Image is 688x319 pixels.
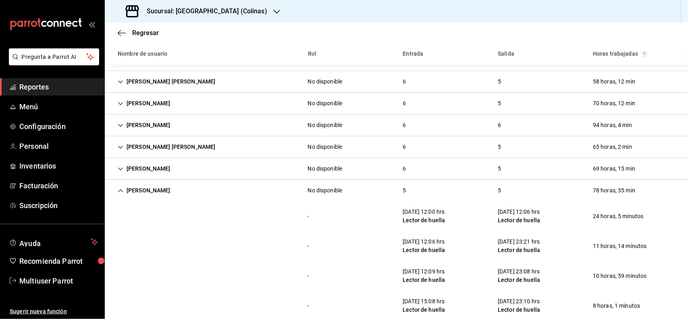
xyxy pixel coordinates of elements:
div: Head [105,43,688,65]
div: Cell [586,161,642,176]
span: Personal [19,141,98,152]
div: Cell [586,183,642,198]
div: Cell [396,140,412,154]
div: Cell [491,234,547,258]
div: [DATE] 23:10 hrs [498,297,540,306]
div: Lector de huella [498,246,540,254]
div: - [308,212,310,221]
div: [DATE] 12:06 hrs [403,238,445,246]
div: Cell [396,294,451,317]
span: Inventarios [19,161,98,171]
div: No disponible [308,165,343,173]
div: Cell [491,204,547,228]
div: Cell [396,204,451,228]
div: Cell [301,74,349,89]
div: Cell [301,161,349,176]
div: HeadCell [301,46,397,61]
div: Row [105,180,688,201]
div: Cell [396,234,451,258]
div: Cell [396,161,412,176]
div: Cell [586,140,638,154]
div: HeadCell [491,46,586,61]
button: open_drawer_menu [89,21,95,27]
div: Cell [111,183,177,198]
div: - [308,302,310,310]
span: Sugerir nueva función [10,307,98,316]
div: Cell [301,269,316,284]
div: Cell [491,183,507,198]
div: Cell [301,140,349,154]
div: Cell [586,74,642,89]
div: Row [105,158,688,180]
div: Cell [111,213,124,219]
div: Row [105,231,688,261]
div: Cell [111,273,124,279]
svg: El total de horas trabajadas por usuario es el resultado de la suma redondeada del registro de ho... [641,51,648,57]
div: - [308,242,310,250]
div: Row [105,201,688,231]
div: Lector de huella [403,276,445,284]
div: Cell [586,298,646,313]
a: Pregunta a Parrot AI [6,58,99,67]
div: Cell [491,264,547,288]
div: - [308,272,310,280]
span: Recomienda Parrot [19,256,98,267]
div: Lector de huella [403,306,445,314]
div: No disponible [308,186,343,195]
div: Cell [396,74,412,89]
h3: Sucursal: [GEOGRAPHIC_DATA] (Colinas) [140,6,267,16]
span: Menú [19,101,98,112]
span: Facturación [19,180,98,191]
div: Lector de huella [498,306,540,314]
button: Pregunta a Parrot AI [9,48,99,65]
div: HeadCell [586,46,682,61]
div: Cell [111,118,177,133]
div: HeadCell [111,46,301,61]
span: Suscripción [19,200,98,211]
div: Lector de huella [498,216,540,225]
div: Cell [301,96,349,111]
div: [DATE] 23:08 hrs [498,267,540,276]
span: Multiuser Parrot [19,275,98,286]
div: Lector de huella [498,276,540,284]
div: Cell [396,118,412,133]
div: Cell [491,96,507,111]
div: [DATE] 23:21 hrs [498,238,540,246]
div: Cell [301,209,316,224]
div: Cell [491,140,507,154]
span: Pregunta a Parrot AI [22,53,87,61]
div: Cell [301,239,316,254]
div: Row [105,93,688,115]
div: Cell [396,264,451,288]
div: Row [105,261,688,291]
div: No disponible [308,77,343,86]
div: Cell [111,302,124,309]
div: Cell [301,183,349,198]
div: Lector de huella [403,246,445,254]
div: Cell [111,96,177,111]
div: Cell [586,269,653,284]
div: [DATE] 12:06 hrs [498,208,540,216]
div: Cell [111,140,222,154]
div: Cell [491,294,547,317]
span: Configuración [19,121,98,132]
div: No disponible [308,143,343,151]
div: Cell [301,298,316,313]
div: [DATE] 15:08 hrs [403,297,445,306]
div: No disponible [308,99,343,108]
div: HeadCell [396,46,491,61]
div: Row [105,71,688,93]
div: Cell [111,243,124,249]
div: Cell [586,96,642,111]
div: Cell [491,74,507,89]
div: Cell [111,161,177,176]
div: Cell [586,239,653,254]
button: Regresar [118,29,159,37]
div: No disponible [308,121,343,129]
div: Lector de huella [403,216,445,225]
div: [DATE] 12:09 hrs [403,267,445,276]
span: Regresar [132,29,159,37]
div: Cell [586,118,638,133]
div: Cell [301,118,349,133]
div: Row [105,115,688,136]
